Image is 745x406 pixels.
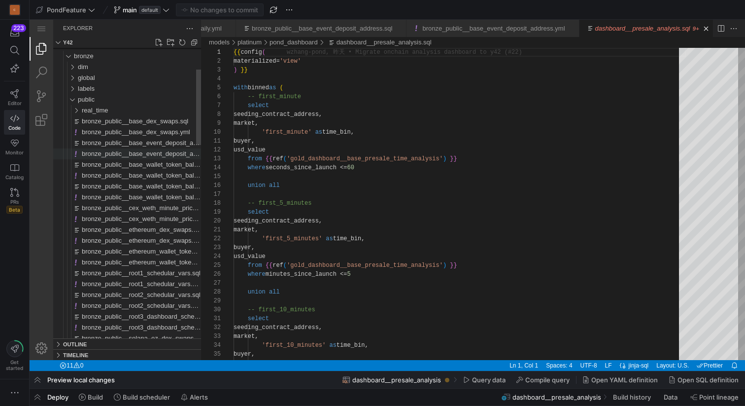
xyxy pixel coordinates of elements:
span: bronze_public__root3_dashboard_schedular_vars.sql [52,293,204,300]
div: 23 [180,223,191,232]
div: 15 [180,152,191,161]
div: bronze_public__base_wallet_token_balance_history.yml [24,150,171,161]
div: /models/bronze [44,31,171,42]
span: bronze_public__base_event_deposit_address.yml [52,130,195,138]
span: minutes_since_launch <= [236,251,318,258]
span: union all [218,162,250,169]
div: 34 [180,321,191,330]
div: 30 [180,286,191,295]
div: labels [24,64,171,74]
div: bronze_public__base_wallet_token_balance_now.yml [24,172,171,183]
span: PondFeature [47,6,86,14]
span: ) [413,242,417,249]
div: bronze_public__base_dex_swaps.sql [24,96,171,107]
div: /models/bronze/public/bronze_public__root3_dashboard_schedular_vars.sql [41,292,171,302]
span: bronze_public__solana_ez_dex_swaps_pair_create_time.sql [52,315,225,322]
span: Monitor [5,149,24,155]
div: bronze_public__solana_ez_dex_swaps_pair_create_time.sql [24,313,171,324]
div: bronze_public__base_wallet_token_balance_history.sql [24,140,171,150]
div: /models/bronze/public/bronze_public__root2_schedular_vars.yml [41,281,171,292]
div: /models/bronze/labels [48,64,171,74]
div: /models/bronze/public/bronze_public__ethereum_wallet_token_balance_now.yml [41,237,171,248]
div: bronze_public__base_event_deposit_address.yml [24,129,171,140]
button: Getstarted [4,336,25,375]
span: Data [664,393,677,401]
button: Build history [609,389,657,406]
div: Timeline Section [24,330,171,340]
div: bronze_public__cex_weth_minute_price.sql [24,183,171,194]
span: market, [204,100,229,107]
div: 10 [180,108,191,117]
span: -- first_minute [218,74,271,80]
span: where [218,251,236,258]
span: Code [8,125,21,131]
div: /models/bronze/public/bronze_public__cex_weth_minute_price.yml [41,194,171,205]
span: Build [88,393,103,401]
div: 223 [11,24,26,32]
span: ( [254,136,257,143]
span: bronze_public__base_wallet_token_balance_now.yml [52,174,205,181]
div: Editor Language Status: Formatting, There are multiple formatters for 'jinja-sql' files. One of t... [586,340,598,351]
span: bronze_public__base_event_deposit_address.sql [52,119,193,127]
div: /models/bronze/public/bronze_public__base_wallet_token_balance_now.sql [41,161,171,172]
button: Open YAML definition [578,371,662,388]
a: Ln 1, Col 1 [477,340,511,351]
span: 'first_10_minutes' [233,322,297,329]
a: New File... [124,18,134,28]
button: Compile query [512,371,574,388]
div: Outline Section [24,319,171,330]
span: -- first_5_minutes [218,180,282,187]
a: dashboard__presale_analysis.sql [566,5,661,12]
div: /models/bronze/public/bronze_public__base_wallet_token_balance_history.sql [41,140,171,150]
div: bronze_public__cex_weth_minute_price.yml [24,194,171,205]
div: bronze_public__root2_schedular_vars.sql [24,270,171,281]
div: /models/bronze/public/bronze_public__root1_schedular_vars.yml [41,259,171,270]
span: }} [211,47,218,54]
a: Spaces: 4 [514,340,545,351]
span: ( [254,242,257,249]
div: bronze_public__base_event_deposit_address.sql [24,118,171,129]
span: 'first_minute' [233,109,282,116]
div: /models/bronze/public/bronze_public__solana_ez_dex_swaps_pair_create_time.sql [41,313,171,324]
span: Compile query [525,376,570,384]
div: 25 [180,241,191,250]
ul: Tab actions [670,4,683,14]
div: /models/bronze/dim [48,42,171,53]
div: 22 [180,215,191,223]
span: as [286,109,293,116]
div: bronze_public__root3_dashboard_schedular_vars.sql [24,292,171,302]
span: seeding_contract_address, [204,198,293,205]
div: 27 [180,259,191,268]
span: 'gold_dashboard__base_presale_time_analysis' [257,242,413,249]
span: Open SQL definition [677,376,739,384]
div: 13 [180,135,191,144]
div: 31 [180,295,191,303]
span: config [211,29,232,36]
div: 11 [180,117,191,126]
div: Folders Section [24,17,171,28]
div: bronze_public__root1_schedular_vars.sql [24,248,171,259]
span: bronze_public__base_dex_swaps.sql [52,98,159,105]
div: /models/bronze/public/bronze_public__root1_schedular_vars.sql [41,248,171,259]
span: bronze_public__ethereum_dex_swaps.yml [52,217,173,224]
div: /models/bronze/public/bronze_public__root2_schedular_vars.sql [41,270,171,281]
div: /models/bronze/public/real_time [52,85,171,96]
span: labels [48,65,65,73]
span: -- first_10_minutes [218,287,286,294]
button: Build scheduler [109,389,174,406]
span: bronze_public__root2_schedular_vars.yml [52,282,172,290]
span: ref [243,136,254,143]
span: bronze_public__ethereum_wallet_token_balance_now.yml [52,239,218,246]
li: Split Editor Right (⌘\) [⌥] Split Editor Down [686,3,697,14]
div: 29 [180,277,191,286]
div: /models/bronze/public/bronze_public__base_dex_swaps.sql [41,96,171,107]
span: binned [218,65,239,72]
span: usd_value [204,233,236,240]
div: bronze_public__root3_dashboard_schedular_vars.yml [24,302,171,313]
span: }} [420,242,427,249]
a: platinum [208,19,232,26]
li: New Folder... [136,18,146,28]
div: global [24,53,171,64]
div: dim [24,42,171,53]
span: Editor [8,100,22,106]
